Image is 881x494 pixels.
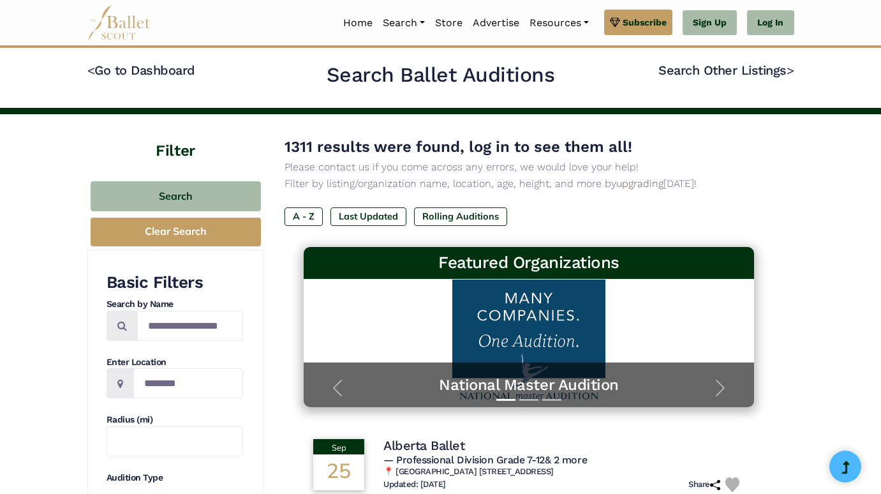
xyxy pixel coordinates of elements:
a: Log In [747,10,794,36]
h4: Alberta Ballet [383,437,464,454]
a: Search [378,10,430,36]
span: 1311 results were found, log in to see them all! [285,138,632,156]
a: Home [338,10,378,36]
h3: Featured Organizations [314,252,744,274]
h2: Search Ballet Auditions [327,62,555,89]
label: Last Updated [330,207,406,225]
p: Please contact us if you come across any errors, we would love your help! [285,159,774,176]
a: Resources [524,10,594,36]
div: Sep [313,439,364,454]
h4: Filter [87,114,264,162]
h6: Updated: [DATE] [383,479,446,490]
h4: Enter Location [107,356,243,369]
button: Slide 1 [496,393,515,407]
a: Search Other Listings> [658,63,794,78]
h4: Radius (mi) [107,414,243,426]
a: upgrading [616,177,663,190]
span: — Professional Division Grade 7-12 [383,454,587,466]
a: Store [430,10,468,36]
button: Slide 3 [542,393,561,407]
span: Subscribe [623,15,667,29]
h6: Share [688,479,720,490]
p: Filter by listing/organization name, location, age, height, and more by [DATE]! [285,176,774,192]
a: Sign Up [683,10,737,36]
a: & 2 more [545,454,587,466]
a: <Go to Dashboard [87,63,195,78]
label: Rolling Auditions [414,207,507,225]
h4: Search by Name [107,298,243,311]
h4: Audition Type [107,472,243,484]
a: National Master Audition [316,375,741,395]
img: gem.svg [610,15,620,29]
button: Search [91,181,261,211]
button: Slide 2 [519,393,538,407]
input: Location [133,368,243,398]
label: A - Z [285,207,323,225]
div: 25 [313,454,364,490]
h6: 📍 [GEOGRAPHIC_DATA] [STREET_ADDRESS] [383,467,744,477]
code: > [787,62,794,78]
h3: Basic Filters [107,272,243,294]
input: Search by names... [137,311,243,341]
a: Subscribe [604,10,672,35]
code: < [87,62,95,78]
button: Clear Search [91,218,261,246]
a: Advertise [468,10,524,36]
